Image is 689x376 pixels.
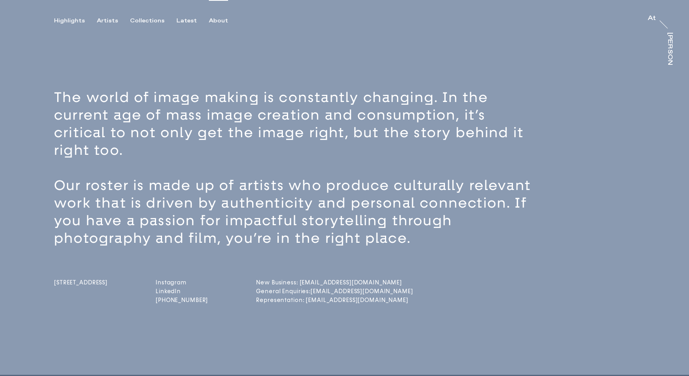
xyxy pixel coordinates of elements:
a: At [648,15,656,23]
a: LinkedIn [156,288,208,295]
button: Highlights [54,17,97,24]
span: [STREET_ADDRESS] [54,279,108,286]
div: About [209,17,228,24]
div: [PERSON_NAME] [667,32,673,94]
button: About [209,17,240,24]
a: [STREET_ADDRESS] [54,279,108,306]
a: General Enquiries:[EMAIL_ADDRESS][DOMAIN_NAME] [256,288,319,295]
button: Latest [176,17,209,24]
button: Artists [97,17,130,24]
a: [PHONE_NUMBER] [156,297,208,304]
a: New Business: [EMAIL_ADDRESS][DOMAIN_NAME] [256,279,319,286]
a: Instagram [156,279,208,286]
p: Our roster is made up of artists who produce culturally relevant work that is driven by authentic... [54,177,541,247]
button: Collections [130,17,176,24]
p: The world of image making is constantly changing. In the current age of mass image creation and c... [54,89,541,159]
div: Latest [176,17,197,24]
a: [PERSON_NAME] [665,32,673,65]
a: Representation: [EMAIL_ADDRESS][DOMAIN_NAME] [256,297,319,304]
div: Artists [97,17,118,24]
div: Highlights [54,17,85,24]
div: Collections [130,17,164,24]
